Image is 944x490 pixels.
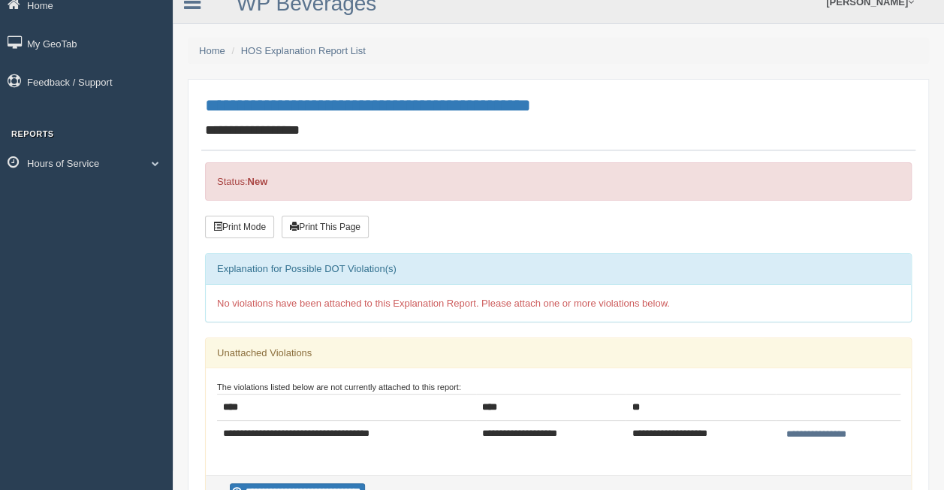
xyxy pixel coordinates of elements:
[241,45,366,56] a: HOS Explanation Report List
[217,383,461,392] small: The violations listed below are not currently attached to this report:
[206,338,911,368] div: Unattached Violations
[199,45,225,56] a: Home
[205,216,274,238] button: Print Mode
[282,216,369,238] button: Print This Page
[206,254,911,284] div: Explanation for Possible DOT Violation(s)
[205,162,912,201] div: Status:
[247,176,267,187] strong: New
[217,298,670,309] span: No violations have been attached to this Explanation Report. Please attach one or more violations...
